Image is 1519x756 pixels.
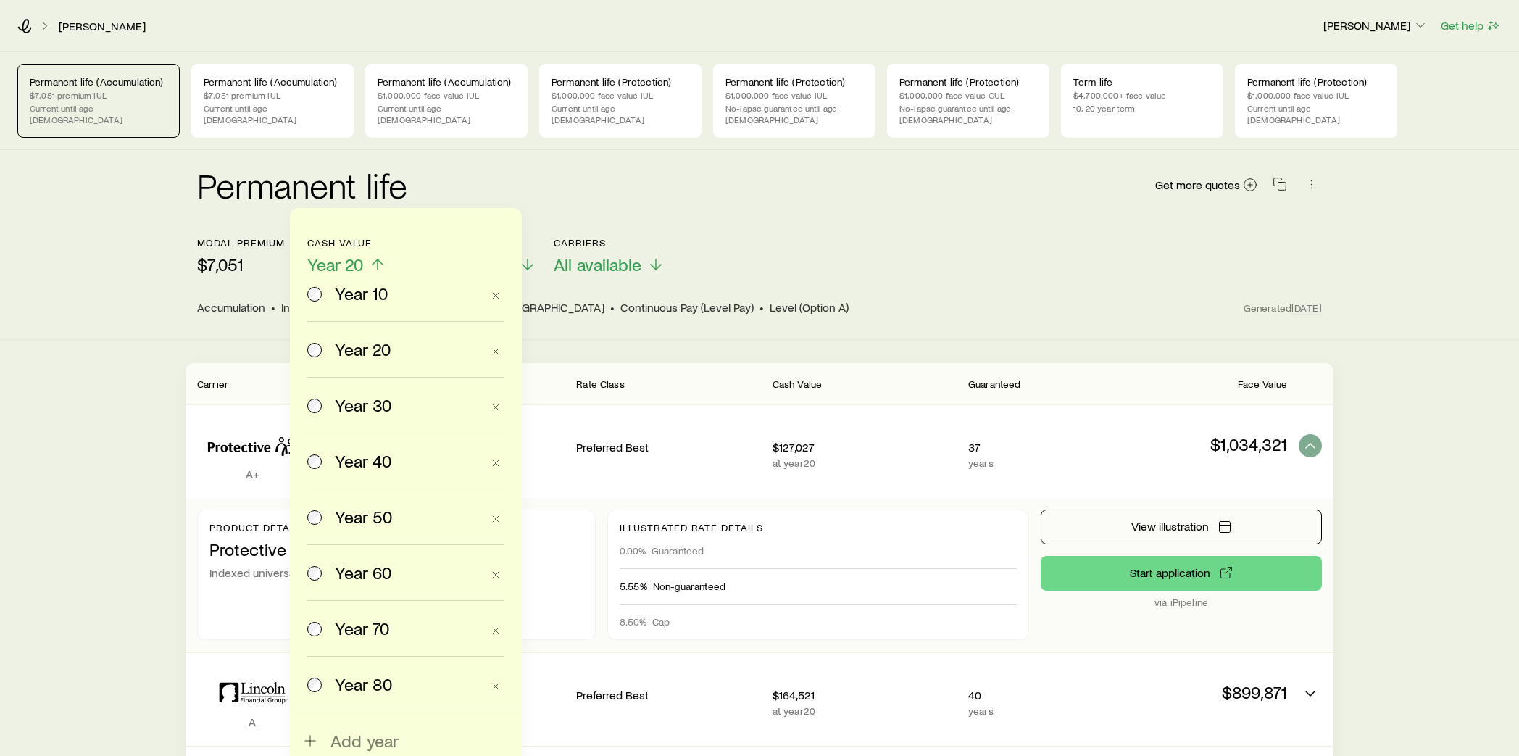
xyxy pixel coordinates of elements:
p: $164,521 [773,688,957,702]
p: Protective Indexed Choice UL 9-23 [209,539,583,560]
p: A [197,715,307,729]
span: Continuous Pay (Level Pay) [620,300,754,315]
p: 37 [968,440,1091,454]
p: $899,871 [1103,682,1287,702]
p: $1,000,000 face value IUL [378,89,515,101]
span: Guaranteed [652,545,704,557]
p: via iPipeline [1041,597,1322,608]
button: Get help [1440,17,1502,34]
span: • [759,300,764,315]
p: Current until age [DEMOGRAPHIC_DATA] [552,102,689,125]
p: 40 [968,688,1091,702]
p: A+ [197,467,307,481]
p: No-lapse guarantee until age [DEMOGRAPHIC_DATA] [725,102,863,125]
p: Preferred Best [576,440,760,454]
span: Get more quotes [1155,179,1240,191]
span: Year 20 [307,254,363,275]
button: [PERSON_NAME] [1323,17,1428,35]
p: $1,000,000 face value IUL [552,89,689,101]
span: 0.00% [620,545,646,557]
span: Cap [652,616,670,628]
p: Preferred Best [576,688,760,702]
p: $127,027 [773,440,957,454]
p: [PERSON_NAME] [1323,18,1428,33]
span: 5.55% [620,581,647,592]
span: Accumulation [197,300,265,315]
button: Cash ValueYear 20 [307,237,386,275]
p: years [968,457,1091,469]
p: $4,700,000+ face value [1073,89,1211,101]
p: Carriers [554,237,665,249]
p: $1,000,000 face value IUL [725,89,863,101]
span: 8.50% [620,616,646,628]
p: Current until age [DEMOGRAPHIC_DATA] [30,102,167,125]
p: $7,051 [197,254,284,275]
p: 10, 20 year term [1073,102,1211,114]
span: Carrier [197,378,228,390]
p: Permanent life (Protection) [1247,76,1385,88]
p: $7,051 premium IUL [30,89,167,101]
a: Permanent life (Protection)$1,000,000 face value IULNo-lapse guarantee until age [DEMOGRAPHIC_DATA] [713,64,875,138]
p: Cash Value [307,237,386,249]
a: Term life$4,700,000+ face value10, 20 year term [1061,64,1223,138]
a: Permanent life (Accumulation)$7,051 premium IULCurrent until age [DEMOGRAPHIC_DATA] [191,64,354,138]
p: Permanent life (Accumulation) [30,76,167,88]
a: Permanent life (Accumulation)$1,000,000 face value IULCurrent until age [DEMOGRAPHIC_DATA] [365,64,528,138]
p: $1,034,321 [1103,434,1287,454]
p: Term life [1073,76,1211,88]
p: Current until age [DEMOGRAPHIC_DATA] [204,102,341,125]
p: at year 20 [773,457,957,469]
p: modal premium [197,237,284,249]
h2: Permanent life [197,167,407,202]
a: Get more quotes [1154,177,1258,194]
p: No-lapse guarantee until age [DEMOGRAPHIC_DATA] [899,102,1037,125]
span: View illustration [1131,520,1209,532]
p: Current until age [DEMOGRAPHIC_DATA] [1247,102,1385,125]
p: $1,000,000 face value GUL [899,89,1037,101]
span: All available [554,254,641,275]
a: [PERSON_NAME] [58,20,146,33]
p: Permanent life (Protection) [899,76,1037,88]
span: Face Value [1238,378,1287,390]
p: Permanent life (Accumulation) [378,76,515,88]
span: Non-guaranteed [653,581,725,592]
button: CarriersAll available [554,237,665,275]
span: Indexed universal life [281,300,386,315]
a: Permanent life (Protection)$1,000,000 face value IULCurrent until age [DEMOGRAPHIC_DATA] [1235,64,1397,138]
span: Level (Option A) [770,300,849,315]
p: $1,000,000 face value IUL [1247,89,1385,101]
p: Permanent life (Protection) [552,76,689,88]
span: • [610,300,615,315]
span: [DATE] [1291,302,1322,315]
p: Illustrated rate details [620,522,1017,533]
button: via iPipeline [1041,556,1322,591]
span: Cash Value [773,378,823,390]
p: Product details [209,522,583,533]
p: Indexed universal life [209,565,583,580]
p: Permanent life (Accumulation) [204,76,341,88]
button: View illustration [1041,510,1322,544]
a: Permanent life (Protection)$1,000,000 face value GULNo-lapse guarantee until age [DEMOGRAPHIC_DATA] [887,64,1049,138]
span: Rate Class [576,378,625,390]
span: Generated [1244,302,1322,315]
p: Current until age [DEMOGRAPHIC_DATA] [378,102,515,125]
p: at year 20 [773,705,957,717]
span: Guaranteed [968,378,1021,390]
a: Permanent life (Accumulation)$7,051 premium IULCurrent until age [DEMOGRAPHIC_DATA] [17,64,180,138]
a: Permanent life (Protection)$1,000,000 face value IULCurrent until age [DEMOGRAPHIC_DATA] [539,64,702,138]
p: years [968,705,1091,717]
p: Permanent life (Protection) [725,76,863,88]
p: $7,051 premium IUL [204,89,341,101]
span: • [271,300,275,315]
